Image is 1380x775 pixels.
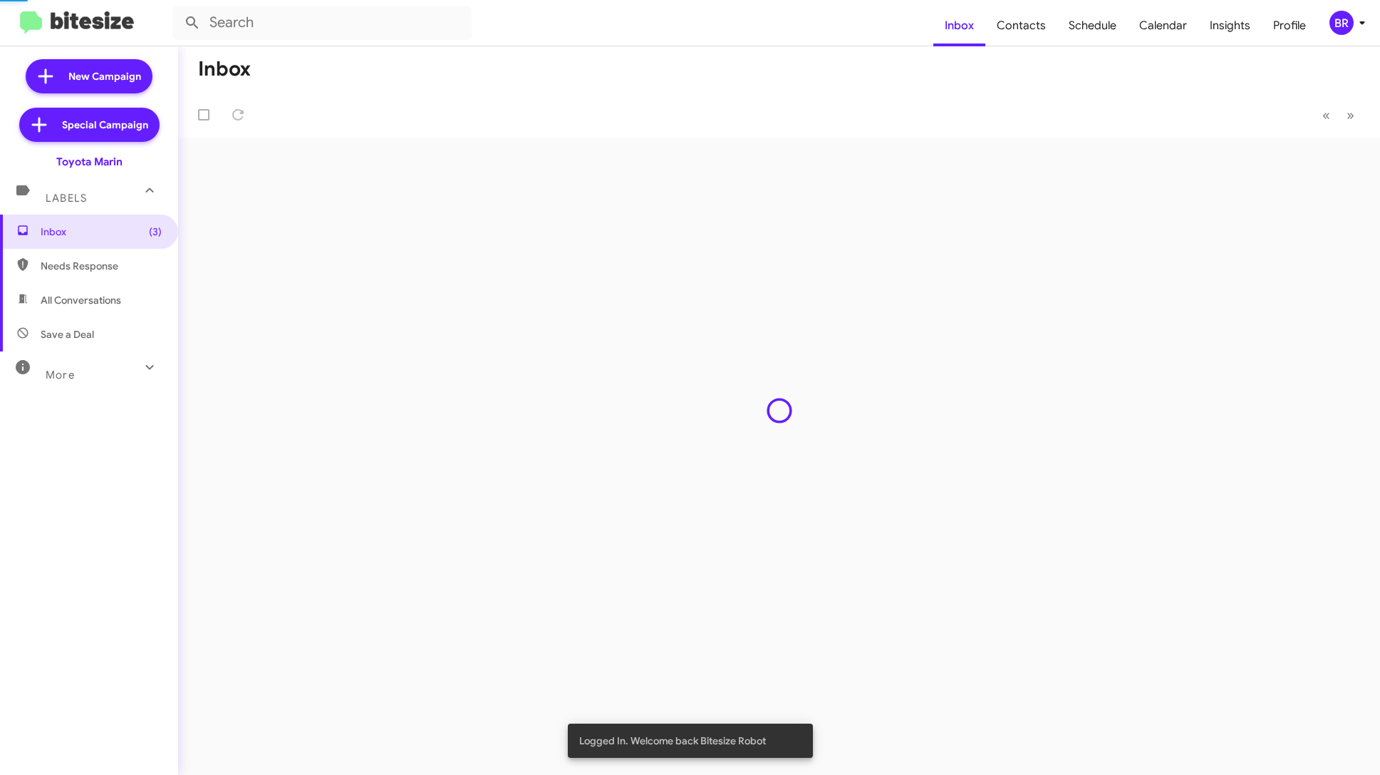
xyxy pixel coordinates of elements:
[19,108,160,142] a: Special Campaign
[1198,5,1262,46] a: Insights
[1317,11,1364,35] button: BR
[41,225,162,239] span: Inbox
[1322,106,1330,124] span: «
[41,259,162,273] span: Needs Response
[56,155,123,169] div: Toyota Marin
[1329,11,1354,35] div: BR
[172,6,472,40] input: Search
[46,192,87,205] span: Labels
[41,293,121,307] span: All Conversations
[1262,5,1317,46] a: Profile
[933,5,985,46] a: Inbox
[149,225,162,239] span: (3)
[68,69,141,83] span: New Campaign
[41,327,94,342] span: Save a Deal
[26,59,152,93] a: New Campaign
[1314,101,1363,130] nav: Page navigation example
[198,58,251,81] h1: Inbox
[1314,101,1339,130] button: Previous
[1057,5,1128,46] a: Schedule
[579,734,766,748] span: Logged In. Welcome back Bitesize Robot
[985,5,1057,46] a: Contacts
[1128,5,1198,46] a: Calendar
[46,369,75,381] span: More
[62,118,148,132] span: Special Campaign
[1338,101,1363,130] button: Next
[1347,106,1354,124] span: »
